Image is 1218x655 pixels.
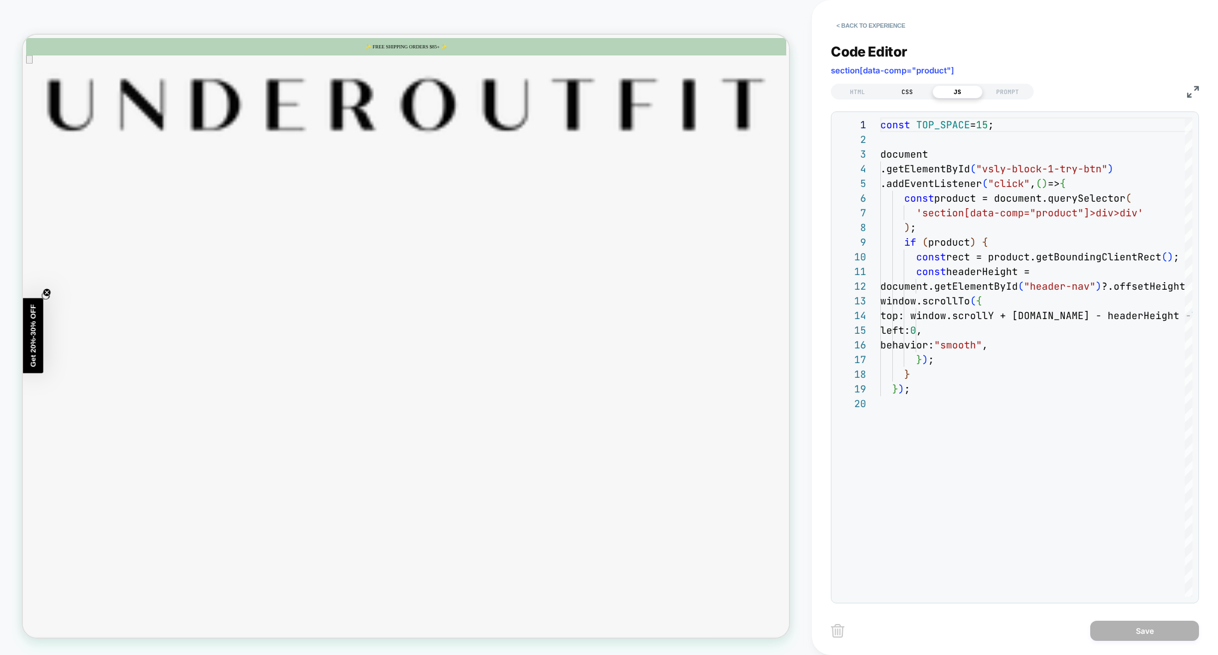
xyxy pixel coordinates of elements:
[916,118,970,131] span: TOP_SPACE
[837,338,866,352] div: 16
[904,383,910,395] span: ;
[904,368,910,380] span: }
[880,177,982,190] span: .addEventListener
[910,221,916,234] span: ;
[837,161,866,176] div: 4
[988,177,1030,190] span: "click"
[1090,621,1199,641] button: Save
[837,308,866,323] div: 14
[837,294,866,308] div: 13
[933,85,983,98] div: JS
[928,236,970,248] span: product
[934,339,982,351] span: "smooth"
[1102,280,1203,292] span: ?.offsetHeight ||
[1108,163,1114,175] span: )
[837,132,866,147] div: 2
[1042,177,1048,190] span: )
[4,27,13,39] button: Open menu
[976,163,1108,175] span: "vsly-block-1-try-btn"
[970,118,976,131] span: =
[934,192,1126,204] span: product = document.querySelector
[904,192,934,204] span: const
[837,279,866,294] div: 12
[1167,251,1173,263] span: )
[25,342,36,353] button: Close teaser
[831,43,907,60] span: Code Editor
[982,339,988,351] span: ,
[910,324,916,336] span: 0
[916,265,946,278] span: const
[837,117,866,132] div: 1
[880,163,970,175] span: .getElementById
[946,265,1030,278] span: headerHeight =
[1187,86,1199,98] img: fullscreen
[880,309,1161,322] span: top: window.scrollY + [DOMAIN_NAME] - headerHei
[837,352,866,367] div: 17
[880,324,910,336] span: left:
[837,176,866,191] div: 5
[880,148,928,160] span: document
[946,251,1161,263] span: rect = product.getBoundingClientRect
[837,396,866,411] div: 20
[983,85,1033,98] div: PROMPT
[1048,177,1060,190] span: =>
[457,11,565,20] div: ✨ FREE SHIPPING ORDERS $85+ ✨
[837,382,866,396] div: 19
[837,249,866,264] div: 10
[1030,177,1036,190] span: ,
[928,353,934,366] span: ;
[1096,280,1102,292] span: )
[831,624,844,638] img: delete
[898,383,904,395] span: )
[880,118,910,131] span: const
[916,251,946,263] span: const
[837,205,866,220] div: 7
[1173,251,1179,263] span: ;
[831,65,954,76] span: section[data-comp="product"]
[837,367,866,382] div: 18
[4,140,1018,149] a: Go to homepage
[837,264,866,279] div: 11
[832,85,883,98] div: HTML
[970,295,976,307] span: (
[1024,280,1096,292] span: "header-nav"
[976,118,988,131] span: 15
[922,353,928,366] span: )
[1161,251,1167,263] span: (
[837,323,866,338] div: 15
[970,163,976,175] span: (
[880,280,1018,292] span: document.getElementById
[1126,192,1132,204] span: (
[1161,309,1191,322] span: ght -
[4,39,1018,148] img: Logo
[1036,177,1042,190] span: (
[837,147,866,161] div: 3
[916,207,1144,219] span: 'section[data-comp="product"]>div>div'
[970,236,976,248] span: )
[916,353,922,366] span: }
[982,177,988,190] span: (
[988,118,994,131] span: ;
[831,17,910,34] button: < Back to experience
[982,236,988,248] span: {
[880,295,970,307] span: window.scrollTo
[1018,280,1024,292] span: (
[922,236,928,248] span: (
[837,191,866,205] div: 6
[883,85,933,98] div: CSS
[837,235,866,249] div: 9
[837,220,866,235] div: 8
[892,383,898,395] span: }
[8,359,19,442] span: Get 20%-30% OFF
[916,324,922,336] span: ,
[904,221,910,234] span: )
[880,339,934,351] span: behavior:
[1060,177,1066,190] span: {
[976,295,982,307] span: {
[904,236,916,248] span: if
